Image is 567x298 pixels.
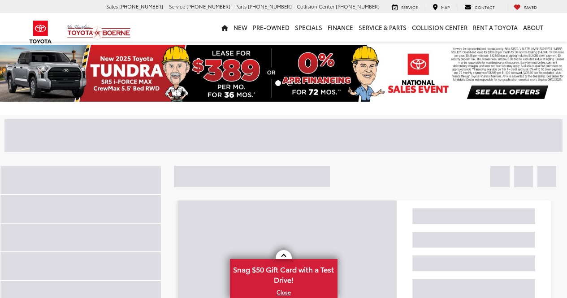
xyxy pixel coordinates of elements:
a: Service [385,4,424,11]
img: Vic Vaughan Toyota of Boerne [67,24,131,40]
span: [PHONE_NUMBER] [119,3,163,10]
a: About [520,13,546,42]
a: Pre-Owned [250,13,292,42]
a: Map [426,4,456,11]
a: Specials [292,13,325,42]
a: Rent a Toyota [470,13,520,42]
span: Snag $50 Gift Card with a Test Drive! [231,260,337,287]
span: [PHONE_NUMBER] [248,3,292,10]
span: Saved [524,4,537,10]
a: Service & Parts: Opens in a new tab [356,13,409,42]
span: Service [401,4,418,10]
a: Collision Center [409,13,470,42]
span: Sales [106,3,118,10]
span: [PHONE_NUMBER] [186,3,230,10]
span: [PHONE_NUMBER] [336,3,380,10]
span: Map [441,4,450,10]
a: My Saved Vehicles [507,4,544,11]
span: Contact [475,4,495,10]
a: New [231,13,250,42]
span: Collision Center [297,3,334,10]
img: Toyota [24,17,57,47]
a: Home [219,13,231,42]
span: Service [169,3,185,10]
a: Contact [458,4,502,11]
a: Finance [325,13,356,42]
span: Parts [235,3,247,10]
